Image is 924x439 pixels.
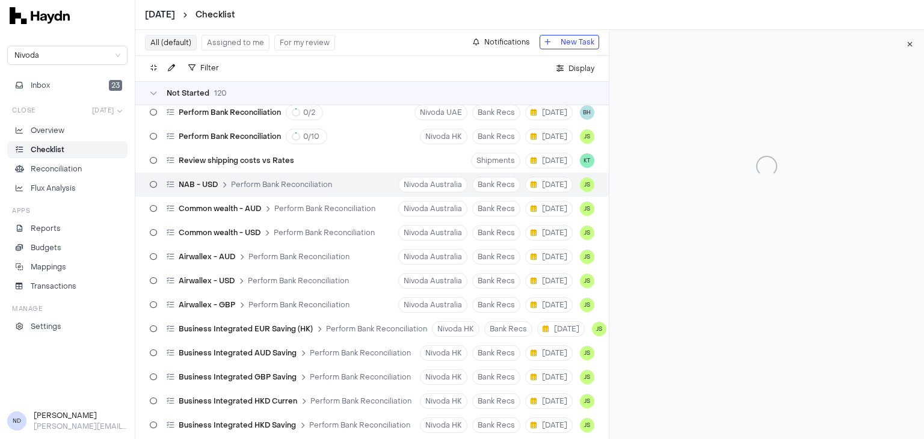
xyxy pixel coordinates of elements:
[202,35,269,51] button: Assigned to me
[525,201,573,216] button: [DATE]
[584,277,590,286] span: JS
[7,77,128,94] button: Inbox23
[540,35,599,49] button: New Task
[596,325,602,334] span: JS
[183,61,224,75] button: Filter
[7,161,128,177] a: Reconciliation
[584,397,590,406] span: JS
[471,153,520,168] button: Shipments
[525,249,573,265] button: [DATE]
[472,129,520,144] button: Bank Recs
[531,276,567,286] span: [DATE]
[274,35,335,51] button: For my review
[584,301,590,310] span: JS
[531,372,567,382] span: [DATE]
[14,46,120,64] span: Nivoda
[420,129,467,144] button: Nivoda HK
[531,252,567,262] span: [DATE]
[92,106,114,115] span: [DATE]
[326,324,427,334] span: Perform Bank Reconciliation
[231,180,332,189] span: Perform Bank Reconciliation
[561,36,594,48] span: New Task
[179,228,260,238] span: Common wealth - USD
[525,417,573,433] button: [DATE]
[543,324,579,334] span: [DATE]
[196,9,235,21] a: Checklist
[468,35,535,49] button: Notifications
[584,373,590,382] span: JS
[584,229,590,238] span: JS
[179,300,235,310] span: Airwallex - GBP
[580,201,594,216] button: JS
[179,204,261,213] span: Common wealth - AUD
[525,273,573,289] button: [DATE]
[7,318,128,335] a: Settings
[274,204,375,213] span: Perform Bank Reconciliation
[31,262,66,272] p: Mappings
[179,420,296,430] span: Business Integrated HKD Saving
[580,394,594,408] button: JS
[584,253,590,262] span: JS
[525,393,573,409] button: [DATE]
[179,276,235,286] span: Airwallex - USD
[414,105,467,120] button: Nivoda UAE
[31,144,64,155] p: Checklist
[472,297,520,313] button: Bank Recs
[420,345,467,361] button: Nivoda HK
[7,122,128,139] a: Overview
[303,108,315,117] span: 0 / 2
[309,420,410,430] span: Perform Bank Reconciliation
[472,369,520,385] button: Bank Recs
[179,156,294,165] span: Review shipping costs vs Rates
[12,206,30,215] h3: Apps
[580,105,594,120] button: BH
[525,129,573,144] button: [DATE]
[7,220,128,237] a: Reports
[580,370,594,384] button: JS
[7,278,128,295] a: Transactions
[87,103,128,117] button: [DATE]
[200,62,219,74] span: Filter
[584,132,590,141] span: JS
[398,177,467,192] button: Nivoda Australia
[145,35,197,51] button: All (default)
[525,345,573,361] button: [DATE]
[525,105,573,120] button: [DATE]
[531,300,567,310] span: [DATE]
[472,417,520,433] button: Bank Recs
[580,129,594,144] button: JS
[303,132,319,141] span: 0 / 10
[525,297,573,313] button: [DATE]
[531,156,567,165] span: [DATE]
[31,321,61,332] p: Settings
[580,298,594,312] button: JS
[13,417,21,426] span: ND
[580,177,594,192] button: JS
[145,9,175,21] button: [DATE]
[472,225,520,241] button: Bank Recs
[531,420,567,430] span: [DATE]
[552,61,599,76] button: Display
[584,180,590,189] span: JS
[531,132,567,141] span: [DATE]
[531,396,567,406] span: [DATE]
[310,348,411,358] span: Perform Bank Reconciliation
[7,180,128,197] a: Flux Analysis
[398,249,467,265] button: Nivoda Australia
[584,204,590,213] span: JS
[580,418,594,432] button: JS
[584,421,590,430] span: JS
[31,281,76,292] p: Transactions
[398,273,467,289] button: Nivoda Australia
[525,153,573,168] button: [DATE]
[484,36,530,48] span: Notifications
[7,239,128,256] a: Budgets
[525,225,573,241] button: [DATE]
[472,345,520,361] button: Bank Recs
[179,252,235,262] span: Airwallex - AUD
[248,252,350,262] span: Perform Bank Reconciliation
[179,324,313,334] span: Business Integrated EUR Saving (HK)
[310,396,411,406] span: Perform Bank Reconciliation
[531,348,567,358] span: [DATE]
[109,80,122,91] span: 23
